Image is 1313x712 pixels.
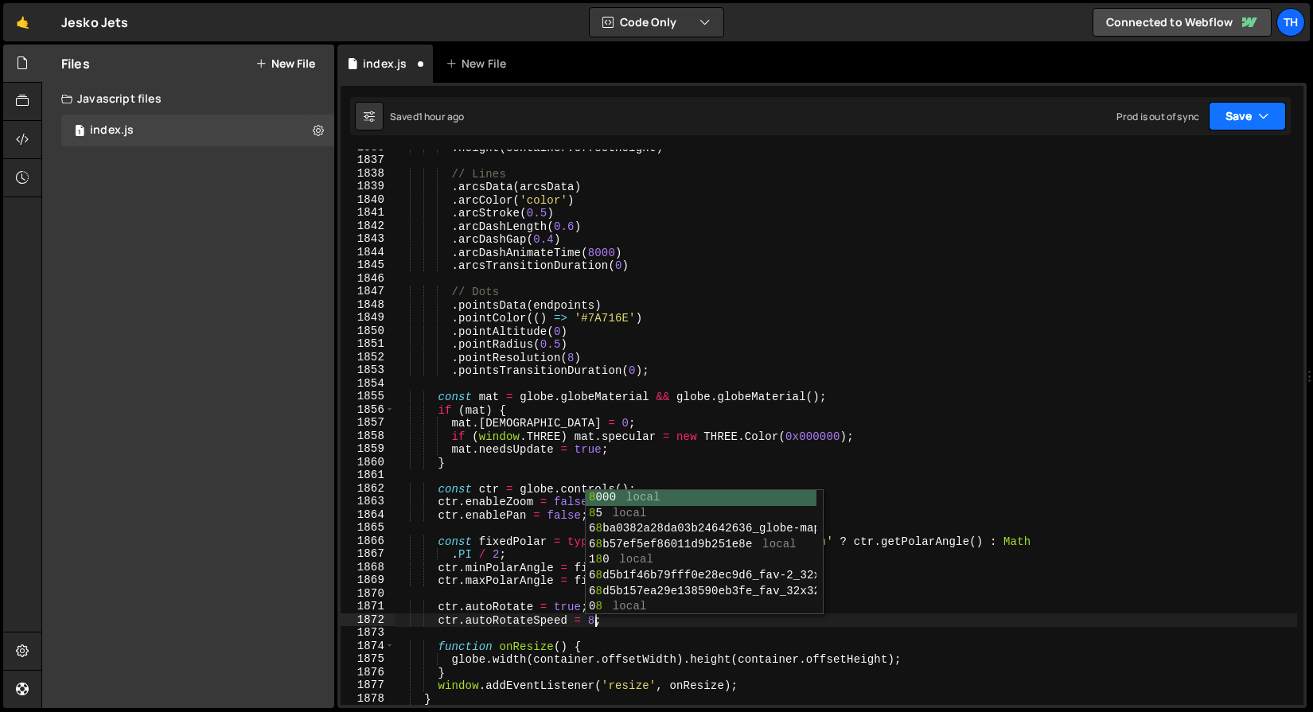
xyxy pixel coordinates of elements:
div: 1847 [341,285,395,298]
div: 1869 [341,574,395,587]
div: 1865 [341,521,395,535]
div: 1849 [341,311,395,325]
div: 1859 [341,442,395,456]
div: 1844 [341,246,395,259]
a: Connected to Webflow [1093,8,1272,37]
button: Save [1209,102,1286,130]
div: 1837 [341,154,395,167]
div: 1856 [341,403,395,417]
div: Javascript files [42,83,334,115]
a: 🤙 [3,3,42,41]
div: 1850 [341,325,395,338]
div: 1870 [341,587,395,601]
div: 1846 [341,272,395,286]
div: 1845 [341,259,395,272]
div: 1840 [341,193,395,207]
div: 1841 [341,206,395,220]
div: New File [446,56,512,72]
button: New File [255,57,315,70]
div: 1862 [341,482,395,496]
div: 1878 [341,692,395,706]
div: 1848 [341,298,395,312]
div: 1874 [341,640,395,653]
div: 1858 [341,430,395,443]
div: 1867 [341,547,395,561]
div: 1853 [341,364,395,377]
div: 1876 [341,666,395,679]
div: 1857 [341,416,395,430]
div: 1838 [341,167,395,181]
div: 1855 [341,390,395,403]
div: 1851 [341,337,395,351]
div: 1860 [341,456,395,469]
div: 1868 [341,561,395,574]
div: 1871 [341,600,395,613]
div: Prod is out of sync [1116,110,1199,123]
div: index.js [363,56,407,72]
div: 1854 [341,377,395,391]
div: 1861 [341,469,395,482]
span: 1 [75,126,84,138]
div: Jesko Jets [61,13,129,32]
div: 1875 [341,652,395,666]
div: 1839 [341,180,395,193]
div: 1872 [341,613,395,627]
div: 1877 [341,679,395,692]
div: 1852 [341,351,395,364]
div: 1843 [341,232,395,246]
div: 1842 [341,220,395,233]
div: Saved [390,110,464,123]
a: Th [1276,8,1305,37]
div: 1864 [341,508,395,522]
div: 1873 [341,626,395,640]
h2: Files [61,55,90,72]
button: Code Only [590,8,723,37]
div: 1866 [341,535,395,548]
div: index.js [90,123,134,138]
div: 16759/45776.js [61,115,334,146]
div: 1 hour ago [419,110,465,123]
div: 1863 [341,495,395,508]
